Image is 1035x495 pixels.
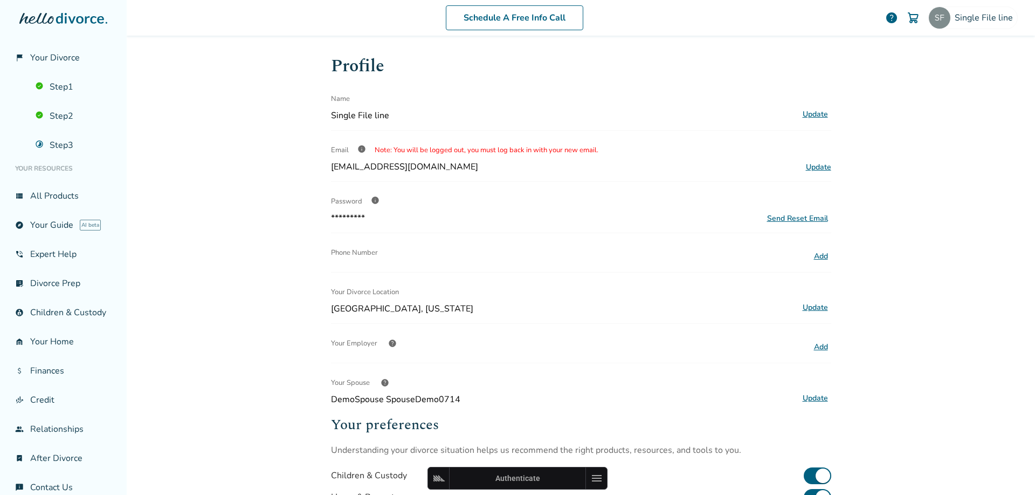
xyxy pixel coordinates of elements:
a: finance_modeCredit [9,388,118,412]
span: garage_home [15,337,24,346]
span: AI beta [80,220,101,230]
span: attach_money [15,367,24,375]
span: Your Spouse [331,372,370,394]
span: Your Divorce Location [331,281,399,303]
a: phone_in_talkExpert Help [9,242,118,267]
button: Send Reset Email [764,213,831,224]
button: Add [811,249,831,263]
span: Password [331,196,362,206]
span: Your Employer [331,333,377,354]
a: view_listAll Products [9,184,118,208]
a: Step1 [29,74,118,99]
span: bookmark_check [15,454,24,463]
span: Single File line [955,12,1017,24]
button: Update [799,107,831,121]
a: help [885,11,898,24]
span: finance_mode [15,396,24,404]
button: Add [811,340,831,354]
a: exploreYour GuideAI beta [9,213,118,238]
a: Schedule A Free Info Call [446,5,583,30]
span: [GEOGRAPHIC_DATA], [US_STATE] [331,303,795,315]
span: flag_2 [15,53,24,62]
span: Single File line [331,110,795,121]
a: bookmark_checkAfter Divorce [9,446,118,471]
div: Send Reset Email [767,213,828,223]
span: group [15,425,24,433]
a: account_childChildren & Custody [9,300,118,325]
span: info [371,196,379,205]
h1: Profile [331,53,831,79]
iframe: Chat Widget [981,443,1035,495]
div: Children & Custody [331,470,407,482]
span: help [388,339,397,348]
span: DemoSpouse SpouseDemo0714 [331,394,795,405]
span: Update [806,162,831,172]
span: Name [331,88,350,110]
a: flag_2Your Divorce [9,45,118,70]
div: Email [331,139,831,161]
p: Understanding your divorce situation helps us recommend the right products, resources, and tools ... [331,444,831,456]
span: Your Divorce [30,52,80,64]
h2: Your preferences [331,414,831,436]
span: [EMAIL_ADDRESS][DOMAIN_NAME] [331,161,478,173]
span: help [381,378,389,387]
span: phone_in_talk [15,250,24,259]
img: Cart [907,11,920,24]
span: chat_info [15,483,24,492]
a: Step2 [29,104,118,128]
a: list_alt_checkDivorce Prep [9,271,118,296]
a: attach_moneyFinances [9,358,118,383]
span: Note: You will be logged out, you must log back in with your new email. [375,145,598,155]
a: Step3 [29,133,118,158]
button: Update [799,391,831,405]
span: Phone Number [331,242,378,263]
li: Your Resources [9,158,118,179]
img: singlefileline@hellodivorce.com [929,7,950,29]
button: Update [799,301,831,315]
a: garage_homeYour Home [9,329,118,354]
span: account_child [15,308,24,317]
a: groupRelationships [9,417,118,442]
span: explore [15,221,24,229]
span: list_alt_check [15,279,24,288]
span: info [357,145,366,153]
span: view_list [15,192,24,200]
